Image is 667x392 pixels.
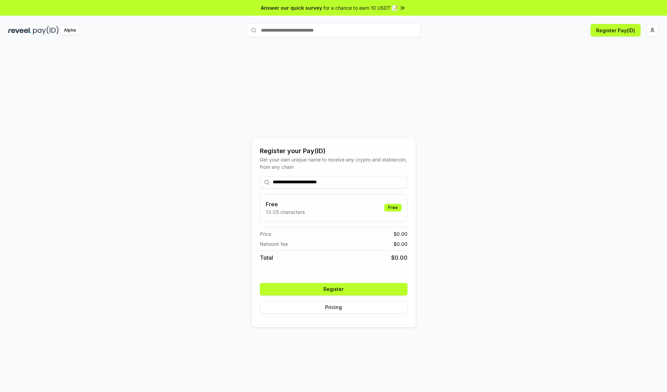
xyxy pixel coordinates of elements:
[266,200,305,208] h3: Free
[591,24,641,36] button: Register Pay(ID)
[8,26,32,35] img: reveel_dark
[60,26,80,35] div: Alpha
[260,230,271,237] span: Price
[384,204,402,211] div: Free
[394,240,407,248] span: $ 0.00
[261,4,322,11] span: Answer our quick survey
[260,146,407,156] div: Register your Pay(ID)
[394,230,407,237] span: $ 0.00
[260,156,407,170] div: Get your own unique name to receive any crypto and stablecoin, from any chain
[260,301,407,314] button: Pricing
[260,283,407,295] button: Register
[266,208,305,216] p: 13-25 characters
[323,4,398,11] span: for a chance to earn 10 USDT 📝
[391,253,407,262] span: $ 0.00
[260,253,273,262] span: Total
[260,240,288,248] span: Network fee
[33,26,59,35] img: pay_id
